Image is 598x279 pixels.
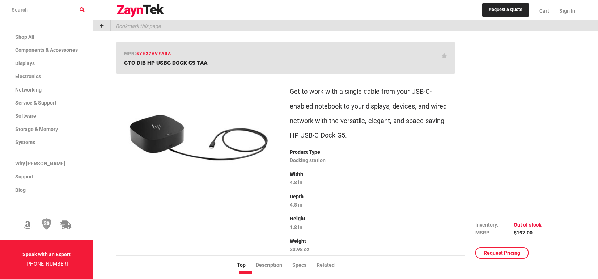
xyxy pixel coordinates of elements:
[15,126,58,132] span: Storage & Memory
[15,113,36,119] span: Software
[482,3,529,17] a: Request a Quote
[25,261,68,267] a: [PHONE_NUMBER]
[290,148,455,157] p: Product Type
[292,261,317,269] li: Specs
[475,229,514,237] td: MSRP
[15,47,78,53] span: Components & Accessories
[290,192,455,202] p: Depth
[290,223,455,232] p: 1.8 in
[116,4,164,17] img: logo
[568,240,598,270] iframe: LiveChat chat widget
[539,8,549,14] span: Cart
[122,80,276,195] img: 5YH27AV#ABA -- CTO DIB HP USBC DOCK G5 TAA
[475,247,529,259] a: Request Pricing
[290,84,455,142] p: Get to work with a single cable from your USB-C-enabled notebook to your displays, devices, and w...
[136,51,171,56] span: 5YH27AV#ABA
[42,218,52,230] img: 30 Day Return Policy
[15,139,35,145] span: Systems
[475,221,514,229] td: Inventory
[15,174,34,179] span: Support
[15,100,56,106] span: Service & Support
[15,34,34,40] span: Shop All
[124,60,207,66] span: CTO DIB HP USBC DOCK G5 TAA
[15,87,42,93] span: Networking
[290,245,455,254] p: 23.98 oz
[15,161,65,166] span: Why [PERSON_NAME]
[290,237,455,246] p: Weight
[290,214,455,224] p: Height
[15,73,41,79] span: Electronics
[22,251,71,257] strong: Speak with an Expert
[111,20,161,31] p: Bookmark this page
[534,2,554,20] a: Cart
[290,200,455,210] p: 4.8 in
[124,50,171,57] h6: mpn:
[256,261,292,269] li: Description
[317,261,345,269] li: Related
[554,2,575,20] a: Sign In
[15,60,35,66] span: Displays
[15,187,26,193] span: Blog
[290,178,455,187] p: 4.8 in
[514,222,542,228] span: Out of stock
[290,156,455,165] p: Docking station
[514,229,542,237] td: $197.00
[237,261,256,269] li: Top
[290,170,455,179] p: Width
